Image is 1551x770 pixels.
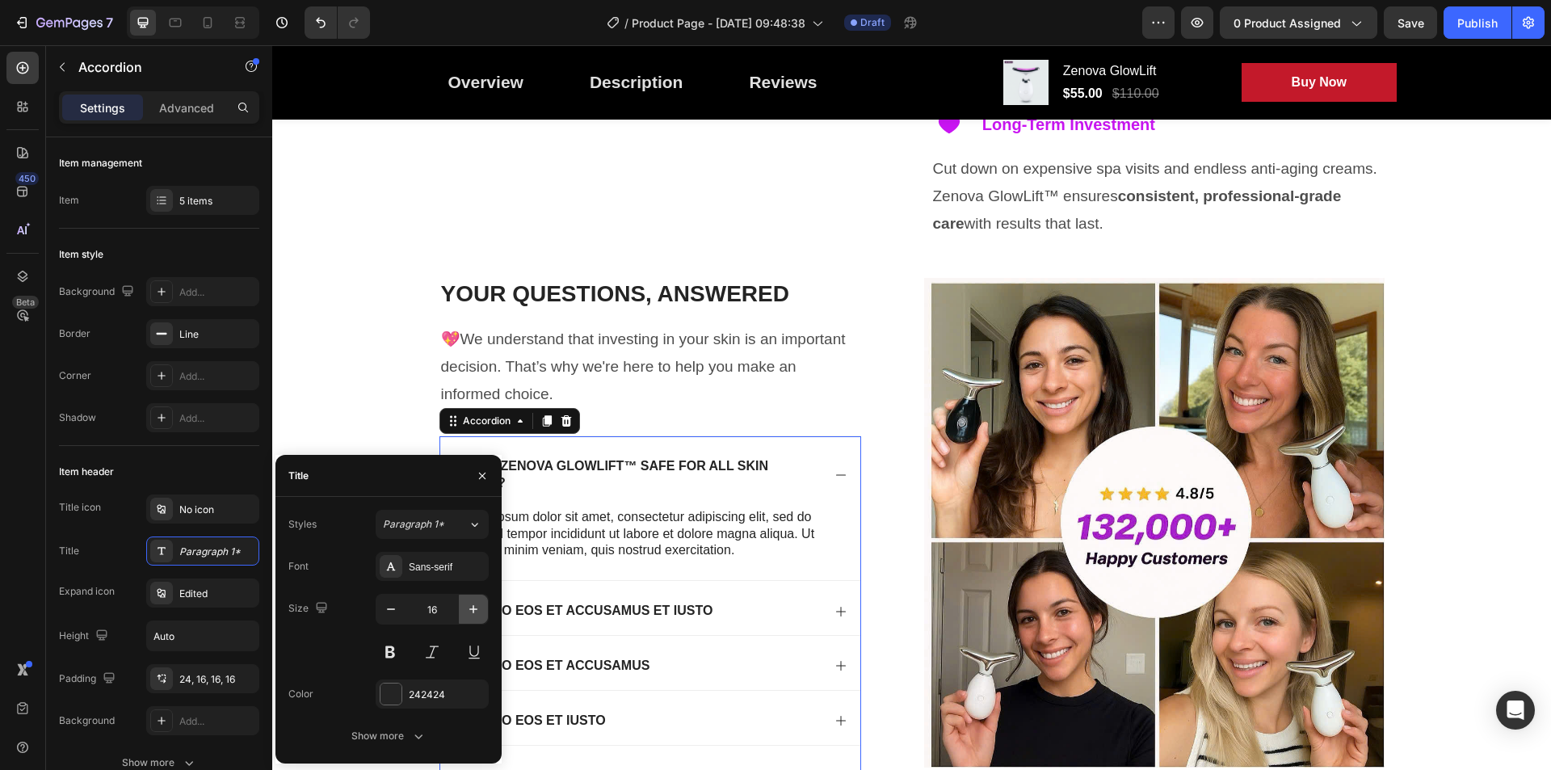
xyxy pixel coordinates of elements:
div: Beta [12,296,39,309]
div: Add... [179,369,255,384]
button: Save [1384,6,1437,39]
div: Paragraph 1* [179,545,255,559]
div: No icon [179,503,255,517]
p: Lorem ipsum dolor sit amet, consectetur adipiscing elit, sed do eiusmod tempor incididunt ut labo... [183,464,574,514]
div: Rich Text Editor. Editing area: main [167,279,589,365]
div: Undo/Redo [305,6,370,39]
span: Paragraph 1* [383,517,444,532]
div: Item style [59,247,103,262]
p: Your Questions, Answered [169,234,587,263]
strong: Is the Zenova GlowLift™ safe for all skin types? [183,414,497,444]
div: Expand icon [59,584,115,599]
div: Height [59,625,111,647]
div: Sans-serif [409,560,485,574]
div: Publish [1457,15,1498,32]
div: Rich Text Editor. Editing area: main [181,610,380,632]
div: Add... [179,411,255,426]
div: Border [59,326,90,341]
div: 242424 [409,688,485,702]
button: 7 [6,6,120,39]
div: Rich Text Editor. Editing area: main [181,720,380,742]
div: Size [288,598,331,620]
div: Edited [179,587,255,601]
div: Show more [351,728,427,744]
button: 0 product assigned [1220,6,1377,39]
input: Auto [147,621,258,650]
p: Accordion [78,57,216,77]
div: Title [59,544,79,558]
strong: consistent, professional-grade care [661,142,1070,187]
h2: Rich Text Editor. Editing area: main [167,233,589,265]
div: Accordion [187,368,242,383]
button: Publish [1444,6,1511,39]
div: Item header [59,465,114,479]
p: Advanced [159,99,214,116]
img: gempages_584193230162101002-0b27ade5-0775-4124-a8ca-afaa3b25b667.jpg [652,233,1112,722]
div: Corner [59,368,91,383]
div: Background [59,281,137,303]
div: Add... [179,285,255,300]
div: 450 [15,172,39,185]
div: Title [288,469,309,483]
button: Show more [288,722,489,751]
div: Item management [59,156,142,170]
div: Rich Text Editor. Editing area: main [181,665,336,687]
strong: Long-Term Investment [710,70,883,88]
p: Settings [80,99,125,116]
p: At vero eos et accusamus [183,612,378,629]
div: Title icon [59,500,101,515]
span: Draft [860,15,885,30]
div: Padding [59,668,119,690]
div: Rich Text Editor. Editing area: main [181,555,443,577]
div: Add... [179,714,255,729]
button: Paragraph 1* [376,510,489,539]
div: Open Intercom Messenger [1496,691,1535,730]
div: 24, 16, 16, 16 [179,672,255,687]
div: Font [288,559,309,574]
p: 💖We understand that investing in your skin is an important decision. That’s why we're here to hel... [169,280,587,364]
p: At vero eos et accusamus et iusto [183,558,441,574]
div: Rich Text Editor. Editing area: main [181,410,549,449]
div: Styles [288,517,317,532]
p: At vero eos et iusto [183,667,334,684]
span: Save [1398,16,1424,30]
div: Background [59,713,115,728]
p: At vero eos et accusamus [183,722,378,739]
span: Product Page - [DATE] 09:48:38 [632,15,805,32]
span: 0 product assigned [1234,15,1341,32]
div: Color [288,687,313,701]
div: Shadow [59,410,96,425]
div: Item [59,193,79,208]
p: 7 [106,13,113,32]
div: 5 items [179,194,255,208]
span: / [624,15,628,32]
div: Line [179,327,255,342]
p: Cut down on expensive spa visits and endless anti-aging creams. Zenova GlowLift™ ensures with res... [661,110,1110,193]
iframe: Design area [272,45,1551,770]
